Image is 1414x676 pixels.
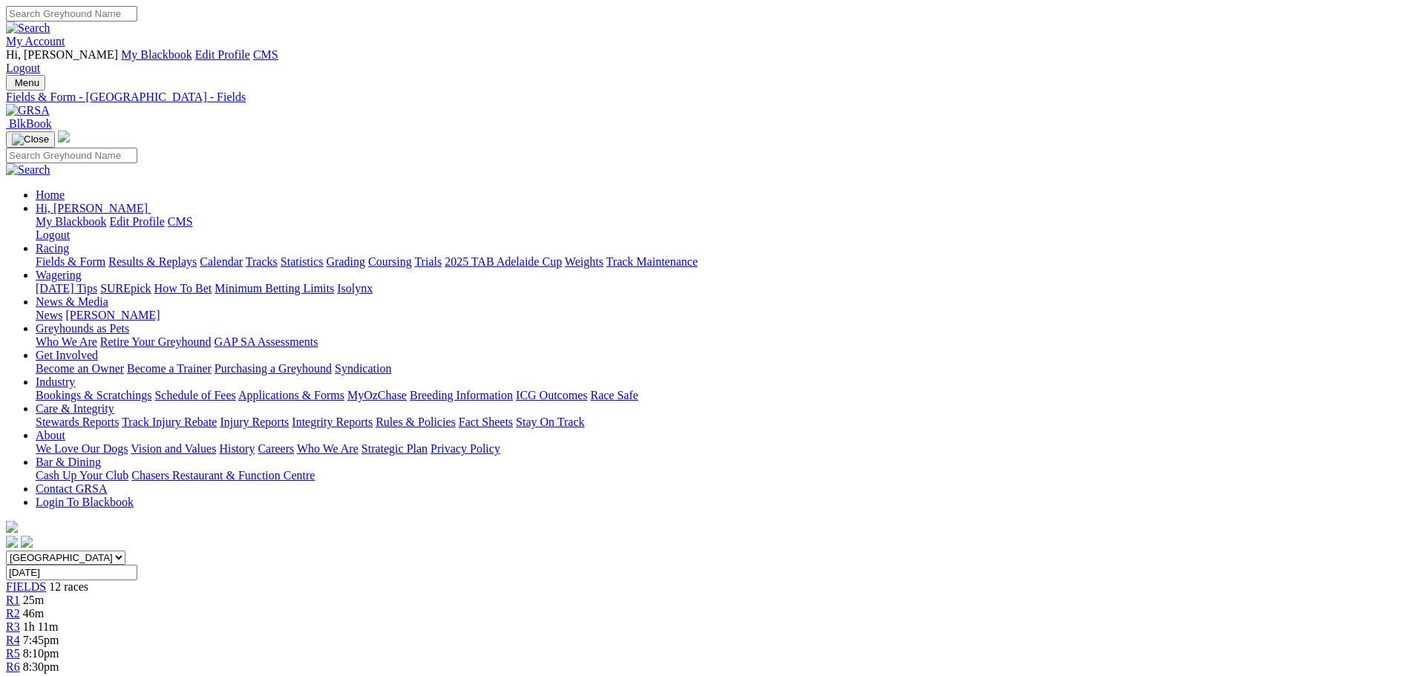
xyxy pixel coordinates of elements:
a: Who We Are [297,442,359,455]
input: Select date [6,565,137,580]
a: History [219,442,255,455]
a: News [36,309,62,321]
div: Greyhounds as Pets [36,335,1408,349]
a: Bookings & Scratchings [36,389,151,401]
a: Trials [414,255,442,268]
div: Hi, [PERSON_NAME] [36,215,1408,242]
a: R1 [6,594,20,606]
a: CMS [168,215,193,228]
span: 12 races [49,580,88,593]
a: 2025 TAB Adelaide Cup [445,255,562,268]
a: Wagering [36,269,82,281]
a: Retire Your Greyhound [100,335,212,348]
div: Get Involved [36,362,1408,375]
a: Injury Reports [220,416,289,428]
span: 25m [23,594,44,606]
a: Statistics [281,255,324,268]
a: News & Media [36,295,108,308]
a: My Blackbook [36,215,107,228]
a: FIELDS [6,580,46,593]
a: Fact Sheets [459,416,513,428]
a: R5 [6,647,20,660]
a: Breeding Information [410,389,513,401]
a: ICG Outcomes [516,389,587,401]
img: facebook.svg [6,536,18,548]
a: Rules & Policies [376,416,456,428]
a: Purchasing a Greyhound [215,362,332,375]
div: Care & Integrity [36,416,1408,429]
a: Login To Blackbook [36,496,134,508]
a: Syndication [335,362,391,375]
a: Tracks [246,255,278,268]
a: SUREpick [100,282,151,295]
a: GAP SA Assessments [215,335,318,348]
a: R4 [6,634,20,646]
a: Careers [258,442,294,455]
div: Industry [36,389,1408,402]
a: My Blackbook [121,48,192,61]
img: Search [6,163,50,177]
a: Become a Trainer [127,362,212,375]
button: Toggle navigation [6,131,55,148]
img: logo-grsa-white.png [58,131,70,142]
div: Fields & Form - [GEOGRAPHIC_DATA] - Fields [6,91,1408,104]
a: [DATE] Tips [36,282,97,295]
img: Search [6,22,50,35]
a: Home [36,188,65,201]
a: Track Injury Rebate [122,416,217,428]
a: Edit Profile [195,48,250,61]
span: 8:30pm [23,660,59,673]
img: logo-grsa-white.png [6,521,18,533]
a: Bar & Dining [36,456,101,468]
img: twitter.svg [21,536,33,548]
input: Search [6,148,137,163]
a: About [36,429,65,442]
span: Menu [15,77,39,88]
div: Racing [36,255,1408,269]
a: Logout [6,62,40,74]
button: Toggle navigation [6,75,45,91]
a: Strategic Plan [361,442,428,455]
span: 46m [23,607,44,620]
a: Edit Profile [110,215,165,228]
img: GRSA [6,104,50,117]
span: 1h 11m [23,620,59,633]
span: R6 [6,660,20,673]
a: How To Bet [154,282,212,295]
span: Hi, [PERSON_NAME] [36,202,148,214]
a: R3 [6,620,20,633]
a: Isolynx [337,282,373,295]
div: About [36,442,1408,456]
a: Cash Up Your Club [36,469,128,482]
a: [PERSON_NAME] [65,309,160,321]
a: Industry [36,375,75,388]
a: Who We Are [36,335,97,348]
a: Coursing [368,255,412,268]
a: Track Maintenance [606,255,698,268]
a: Stewards Reports [36,416,119,428]
a: Calendar [200,255,243,268]
span: 7:45pm [23,634,59,646]
a: Greyhounds as Pets [36,322,129,335]
a: R2 [6,607,20,620]
a: Results & Replays [108,255,197,268]
img: Close [12,134,49,145]
a: MyOzChase [347,389,407,401]
span: 8:10pm [23,647,59,660]
a: Schedule of Fees [154,389,235,401]
a: BlkBook [6,117,52,130]
div: Bar & Dining [36,469,1408,482]
a: Hi, [PERSON_NAME] [36,202,151,214]
a: Contact GRSA [36,482,107,495]
div: My Account [6,48,1408,75]
a: Care & Integrity [36,402,114,415]
a: We Love Our Dogs [36,442,128,455]
span: BlkBook [9,117,52,130]
a: Stay On Track [516,416,584,428]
